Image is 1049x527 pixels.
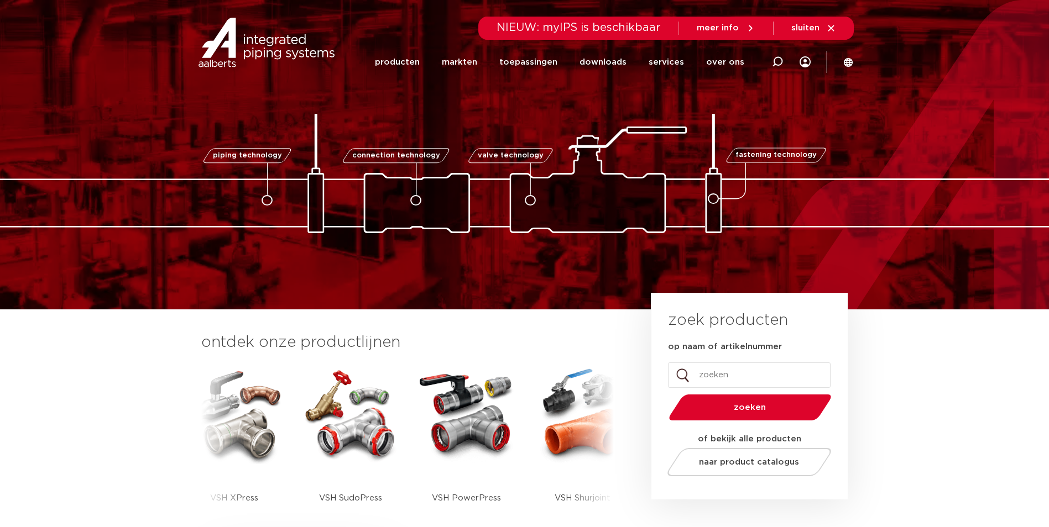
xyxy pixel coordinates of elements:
[375,41,744,83] nav: Menu
[697,24,739,32] span: meer info
[213,152,282,159] span: piping technology
[706,41,744,83] a: over ons
[699,458,799,466] span: naar product catalogus
[698,435,801,443] strong: of bekijk alle producten
[499,41,557,83] a: toepassingen
[791,23,836,33] a: sluiten
[497,22,661,33] span: NIEUW: myIPS is beschikbaar
[375,41,420,83] a: producten
[668,309,788,331] h3: zoek producten
[697,23,755,33] a: meer info
[668,362,831,388] input: zoeken
[352,152,440,159] span: connection technology
[791,24,820,32] span: sluiten
[478,152,544,159] span: valve technology
[800,50,811,74] div: my IPS
[649,41,684,83] a: services
[668,341,782,352] label: op naam of artikelnummer
[442,41,477,83] a: markten
[735,152,817,159] span: fastening technology
[580,41,627,83] a: downloads
[201,331,614,354] h3: ontdek onze productlijnen
[697,403,803,412] span: zoeken
[664,393,836,421] button: zoeken
[664,448,834,476] a: naar product catalogus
